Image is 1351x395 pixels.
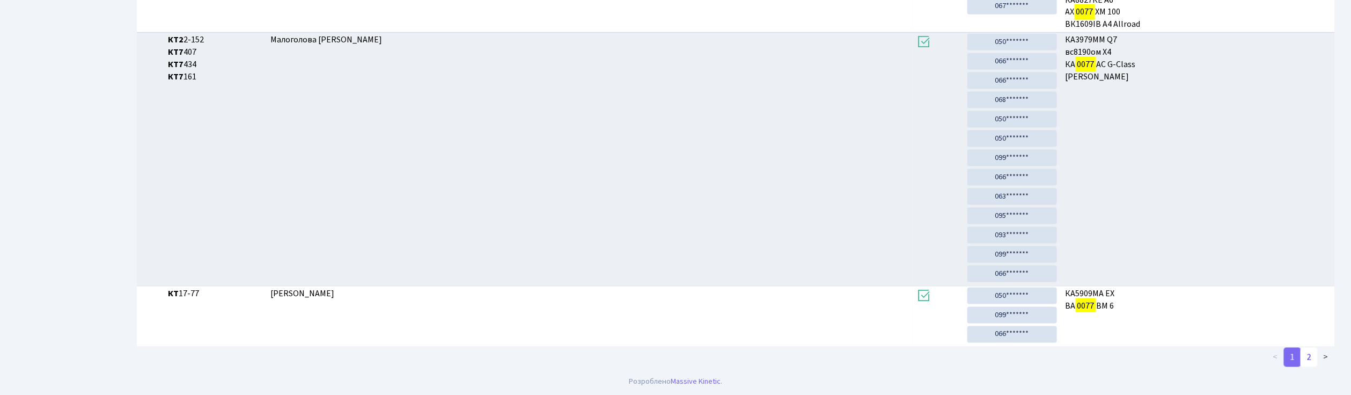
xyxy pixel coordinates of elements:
span: 17-77 [168,288,261,300]
b: КТ7 [168,71,183,83]
mark: 0077 [1076,298,1096,313]
b: КТ7 [168,46,183,58]
mark: 0077 [1076,57,1096,72]
span: КА5909МА EX ВА ВМ 6 [1066,288,1331,312]
b: КТ2 [168,34,183,46]
a: > [1317,348,1335,367]
mark: 0077 [1075,4,1095,19]
span: КА3979ММ Q7 вс8190ом Х4 КА АС G-Class [PERSON_NAME] [1066,34,1331,83]
a: 1 [1284,348,1301,367]
a: Massive Kinetic [671,376,721,387]
span: 2-152 407 434 161 [168,34,261,83]
span: Малоголова [PERSON_NAME] [270,34,382,46]
b: КТ [168,288,179,299]
div: Розроблено . [629,376,722,388]
span: [PERSON_NAME] [270,288,334,299]
a: 2 [1301,348,1318,367]
b: КТ7 [168,58,183,70]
